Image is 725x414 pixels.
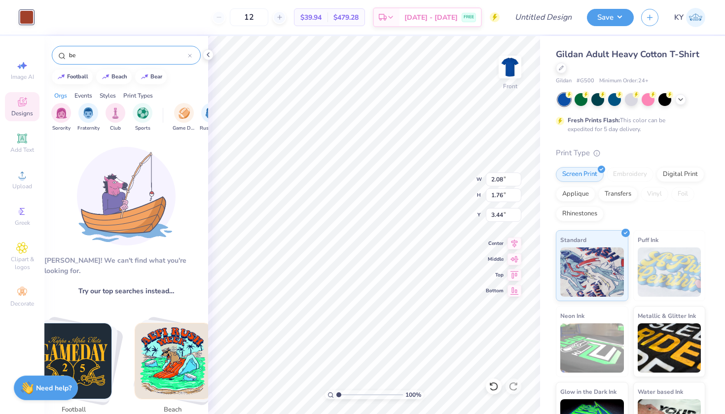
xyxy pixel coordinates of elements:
[11,109,33,117] span: Designs
[106,103,125,132] div: filter for Club
[150,74,162,79] div: bear
[106,103,125,132] button: filter button
[11,73,34,81] span: Image AI
[486,287,504,294] span: Bottom
[230,8,268,26] input: – –
[110,125,121,132] span: Club
[200,103,222,132] div: filter for Rush & Bid
[404,12,458,23] span: [DATE] - [DATE]
[44,255,208,276] div: [PERSON_NAME]! We can't find what you're looking for.
[78,286,174,296] span: Try our top searches instead…
[556,167,604,182] div: Screen Print
[638,323,701,373] img: Metallic & Glitter Ink
[100,91,116,100] div: Styles
[500,57,520,77] img: Front
[206,107,217,119] img: Rush & Bid Image
[96,69,132,84] button: beach
[587,9,634,26] button: Save
[200,103,222,132] button: filter button
[560,247,624,297] img: Standard
[556,48,699,60] span: Gildan Adult Heavy Cotton T-Shirt
[503,82,517,91] div: Front
[486,272,504,278] span: Top
[638,386,683,397] span: Water based Ink
[556,207,604,221] div: Rhinestones
[74,91,92,100] div: Events
[68,50,188,60] input: Try "Alpha"
[133,103,152,132] button: filter button
[123,91,153,100] div: Print Types
[57,74,65,80] img: trend_line.gif
[507,7,580,27] input: Untitled Design
[607,167,653,182] div: Embroidery
[77,103,100,132] button: filter button
[656,167,704,182] div: Digital Print
[102,74,109,80] img: trend_line.gif
[135,125,150,132] span: Sports
[556,187,595,202] div: Applique
[133,103,152,132] div: filter for Sports
[137,107,148,119] img: Sports Image
[77,103,100,132] div: filter for Fraternity
[77,125,100,132] span: Fraternity
[560,310,584,321] span: Neon Ink
[141,74,148,80] img: trend_line.gif
[200,125,222,132] span: Rush & Bid
[638,235,658,245] span: Puff Ink
[599,77,649,85] span: Minimum Order: 24 +
[300,12,322,23] span: $39.94
[83,107,94,119] img: Fraternity Image
[560,323,624,373] img: Neon Ink
[671,187,694,202] div: Foil
[405,390,421,399] span: 100 %
[52,125,71,132] span: Sorority
[12,182,32,190] span: Upload
[135,69,167,84] button: bear
[173,103,195,132] button: filter button
[52,69,93,84] button: football
[111,74,127,79] div: beach
[179,107,190,119] img: Game Day Image
[560,235,586,245] span: Standard
[36,323,111,399] img: football
[598,187,638,202] div: Transfers
[641,187,668,202] div: Vinyl
[486,256,504,263] span: Middle
[15,219,30,227] span: Greek
[577,77,594,85] span: # G500
[10,300,34,308] span: Decorate
[36,383,72,393] strong: Need help?
[173,103,195,132] div: filter for Game Day
[486,240,504,247] span: Center
[5,255,39,271] span: Clipart & logos
[10,146,34,154] span: Add Text
[51,103,71,132] button: filter button
[56,107,67,119] img: Sorority Image
[674,12,684,23] span: KY
[674,8,705,27] a: KY
[568,116,689,134] div: This color can be expedited for 5 day delivery.
[135,323,211,399] img: beach
[77,147,176,245] img: Loading...
[638,310,696,321] span: Metallic & Glitter Ink
[464,14,474,21] span: FREE
[556,147,705,159] div: Print Type
[568,116,620,124] strong: Fresh Prints Flash:
[638,247,701,297] img: Puff Ink
[110,107,121,119] img: Club Image
[686,8,705,27] img: Kiersten York
[173,125,195,132] span: Game Day
[67,74,88,79] div: football
[333,12,359,23] span: $479.28
[556,77,572,85] span: Gildan
[51,103,71,132] div: filter for Sorority
[560,386,616,397] span: Glow in the Dark Ink
[54,91,67,100] div: Orgs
